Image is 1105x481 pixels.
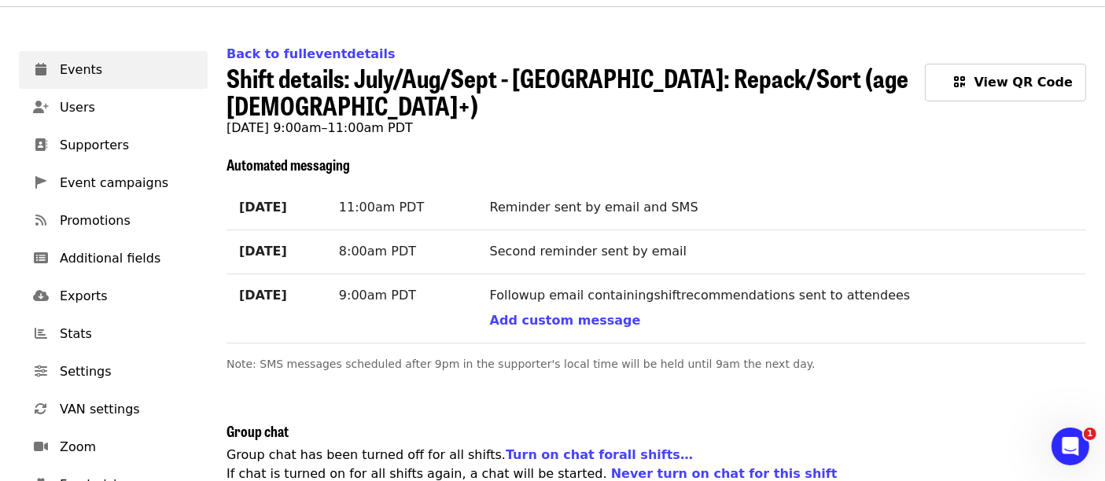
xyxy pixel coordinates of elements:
[60,211,195,230] span: Promotions
[19,202,208,240] a: Promotions
[227,420,289,441] span: Group chat
[227,358,816,370] span: Note: SMS messages scheduled after 9pm in the supporter's local time will be held until 9am the n...
[477,229,1086,274] td: Second reminder sent by email
[954,75,965,90] i: qrcode icon
[60,438,195,457] span: Zoom
[35,402,47,417] i: sync icon
[33,288,49,303] i: cloud-download icon
[925,64,1086,101] button: View QR Code
[477,186,1086,229] td: Reminder sent by email and SMS
[19,315,208,353] a: Stats
[239,244,287,259] strong: [DATE]
[19,353,208,391] a: Settings
[1084,428,1096,440] span: 1
[34,439,48,454] i: video icon
[227,59,908,123] span: Shift details: July/Aug/Sept - [GEOGRAPHIC_DATA]: Repack/Sort (age [DEMOGRAPHIC_DATA]+)
[19,127,208,164] a: Supporters
[60,136,195,155] span: Supporters
[339,288,416,303] span: 9:00am PDT
[60,400,195,419] span: VAN settings
[925,64,1086,119] a: View QR Code
[35,326,47,341] i: chart-bar icon
[60,98,195,117] span: Users
[60,287,195,306] span: Exports
[35,364,47,379] i: sliders-h icon
[19,277,208,315] a: Exports
[227,154,350,174] span: Automated messaging
[490,311,641,330] button: Add custom message
[60,362,195,381] span: Settings
[1052,428,1089,465] iframe: Intercom live chat
[34,251,48,266] i: list-alt icon
[490,313,641,328] span: Add custom message
[19,164,208,202] a: Event campaigns
[33,100,49,115] i: user-plus icon
[227,46,396,61] a: Back to fulleventdetails
[974,75,1073,90] span: View QR Code
[339,200,424,215] span: 11:00am PDT
[35,138,47,152] i: address-book icon
[60,174,195,193] span: Event campaigns
[35,62,46,77] i: calendar icon
[339,244,416,259] span: 8:00am PDT
[239,200,287,215] strong: [DATE]
[477,274,1086,343] td: Followup email containing shift recommendations sent to attendees
[19,89,208,127] a: Users
[35,213,46,228] i: rss icon
[19,240,208,277] a: Additional fields
[19,428,208,466] a: Zoom
[60,249,195,268] span: Additional fields
[506,447,693,462] a: Turn on chat forall shifts…
[19,51,208,89] a: Events
[227,119,1086,138] p: [DATE] 9:00am–11:00am PDT
[239,288,287,303] strong: [DATE]
[60,325,195,343] span: Stats
[227,447,838,481] span: Group chat has been turned off for all shifts . If chat is turned on for all shifts again, a chat...
[60,61,195,79] span: Events
[19,391,208,428] a: VAN settings
[35,175,46,190] i: pennant icon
